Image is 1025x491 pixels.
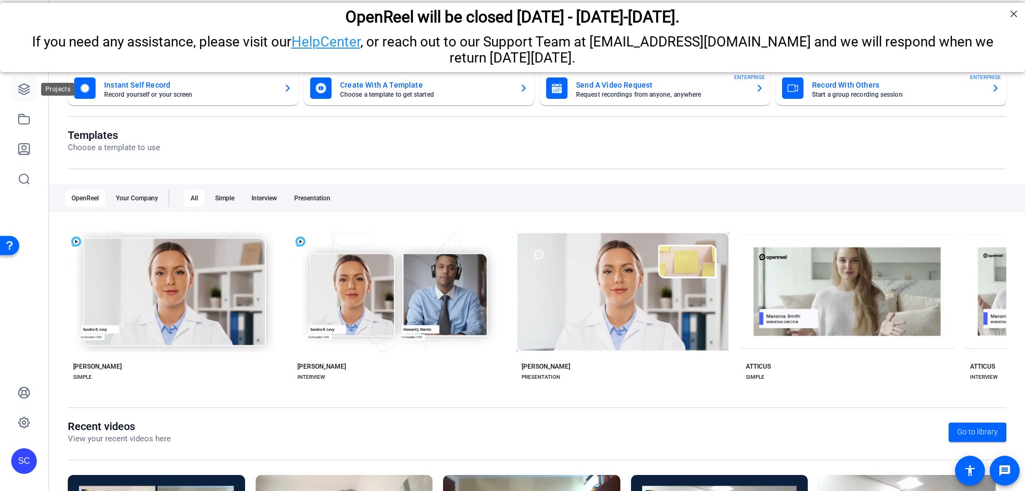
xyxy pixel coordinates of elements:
div: OpenReel [65,190,105,207]
span: ENTERPRISE [970,73,1001,81]
span: ENTERPRISE [734,73,765,81]
div: INTERVIEW [297,373,325,381]
a: Go to library [949,423,1006,442]
span: If you need any assistance, please visit our , or reach out to our Support Team at [EMAIL_ADDRESS... [32,31,994,63]
mat-card-subtitle: Start a group recording session [812,91,983,98]
div: [PERSON_NAME] [522,362,570,371]
mat-card-title: Create With A Template [340,79,511,91]
mat-card-subtitle: Record yourself or your screen [104,91,275,98]
div: Simple [209,190,241,207]
button: Instant Self RecordRecord yourself or your screen [68,71,298,105]
p: View your recent videos here [68,433,171,445]
button: Send A Video RequestRequest recordings from anyone, anywhereENTERPRISE [540,71,770,105]
div: ATTICUS [746,362,771,371]
mat-card-subtitle: Choose a template to get started [340,91,511,98]
mat-icon: accessibility [964,464,976,477]
div: [PERSON_NAME] [297,362,346,371]
div: SC [11,448,37,474]
div: SIMPLE [73,373,92,381]
div: ATTICUS [970,362,995,371]
h1: Templates [68,129,160,142]
button: Record With OthersStart a group recording sessionENTERPRISE [776,71,1006,105]
p: Choose a template to use [68,142,160,154]
span: Go to library [957,426,998,438]
div: All [184,190,204,207]
div: Presentation [288,190,337,207]
mat-card-subtitle: Request recordings from anyone, anywhere [576,91,747,98]
div: Projects [41,83,75,96]
mat-card-title: Instant Self Record [104,79,275,91]
div: [PERSON_NAME] [73,362,122,371]
button: Create With A TemplateChoose a template to get started [304,71,534,105]
div: PRESENTATION [522,373,560,381]
div: OpenReel will be closed [DATE] - [DATE]-[DATE]. [13,5,1012,24]
mat-card-title: Record With Others [812,79,983,91]
a: HelpCenter [291,31,360,47]
div: Interview [245,190,283,207]
h1: Recent videos [68,420,171,433]
mat-card-title: Send A Video Request [576,79,747,91]
div: Your Company [109,190,164,207]
div: INTERVIEW [970,373,998,381]
mat-icon: message [998,464,1011,477]
div: SIMPLE [746,373,764,381]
